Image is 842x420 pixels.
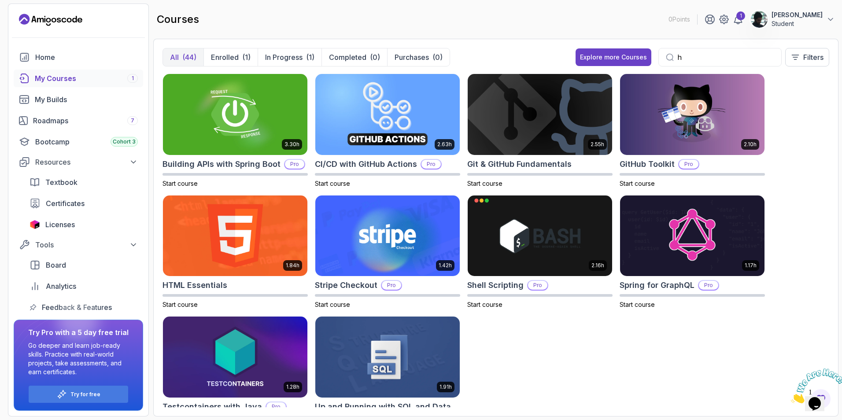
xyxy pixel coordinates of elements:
[163,317,307,398] img: Testcontainers with Java card
[679,160,698,169] p: Pro
[315,301,350,308] span: Start course
[468,74,612,155] img: Git & GitHub Fundamentals card
[4,4,58,38] img: Chat attention grabber
[620,158,675,170] h2: GitHub Toolkit
[306,52,314,63] div: (1)
[733,14,743,25] a: 1
[163,74,307,155] img: Building APIs with Spring Boot card
[46,198,85,209] span: Certificates
[576,48,651,66] button: Explore more Courses
[315,317,460,398] img: Up and Running with SQL and Databases card
[45,219,75,230] span: Licenses
[315,401,460,413] h2: Up and Running with SQL and Databases
[803,52,824,63] p: Filters
[163,195,307,276] img: HTML Essentials card
[772,11,823,19] p: [PERSON_NAME]
[182,52,196,63] div: (44)
[14,154,143,170] button: Resources
[266,402,286,411] p: Pro
[370,52,380,63] div: (0)
[620,180,655,187] span: Start course
[329,52,366,63] p: Completed
[28,385,129,403] button: Try for free
[24,298,143,316] a: feedback
[45,177,78,188] span: Textbook
[131,117,134,124] span: 7
[468,195,612,276] img: Shell Scripting card
[4,4,7,11] span: 1
[35,73,138,84] div: My Courses
[162,301,198,308] span: Start course
[35,52,138,63] div: Home
[620,195,764,276] img: Spring for GraphQL card
[750,11,835,28] button: user profile image[PERSON_NAME]Student
[14,91,143,108] a: builds
[46,281,76,291] span: Analytics
[528,281,547,290] p: Pro
[286,383,299,391] p: 1.28h
[162,401,262,413] h2: Testcontainers with Java
[203,48,258,66] button: Enrolled(1)
[14,48,143,66] a: home
[24,173,143,191] a: textbook
[315,158,417,170] h2: CI/CD with GitHub Actions
[467,158,572,170] h2: Git & GitHub Fundamentals
[744,141,757,148] p: 2.10h
[699,281,718,290] p: Pro
[787,365,842,407] iframe: chat widget
[620,74,764,155] img: GitHub Toolkit card
[785,48,829,66] button: Filters
[421,160,441,169] p: Pro
[395,52,429,63] p: Purchases
[30,220,40,229] img: jetbrains icon
[751,11,768,28] img: user profile image
[14,237,143,253] button: Tools
[580,53,647,62] div: Explore more Courses
[265,52,303,63] p: In Progress
[620,279,694,291] h2: Spring for GraphQL
[35,157,138,167] div: Resources
[321,48,387,66] button: Completed(0)
[19,13,82,27] a: Landing page
[677,52,774,63] input: Search...
[591,141,604,148] p: 2.55h
[315,279,377,291] h2: Stripe Checkout
[113,138,136,145] span: Cohort 3
[258,48,321,66] button: In Progress(1)
[163,48,203,66] button: All(44)
[432,52,443,63] div: (0)
[35,136,138,147] div: Bootcamp
[70,391,100,398] a: Try for free
[591,262,604,269] p: 2.16h
[14,112,143,129] a: roadmaps
[467,180,502,187] span: Start course
[28,341,129,376] p: Go deeper and learn job-ready skills. Practice with real-world projects, take assessments, and ea...
[46,260,66,270] span: Board
[35,239,138,250] div: Tools
[42,302,112,313] span: Feedback & Features
[14,70,143,87] a: courses
[315,195,460,276] img: Stripe Checkout card
[315,74,460,155] img: CI/CD with GitHub Actions card
[736,11,745,20] div: 1
[24,277,143,295] a: analytics
[382,281,401,290] p: Pro
[162,158,281,170] h2: Building APIs with Spring Boot
[35,94,138,105] div: My Builds
[387,48,450,66] button: Purchases(0)
[467,301,502,308] span: Start course
[211,52,239,63] p: Enrolled
[14,133,143,151] a: bootcamp
[162,279,227,291] h2: HTML Essentials
[24,256,143,274] a: board
[24,195,143,212] a: certificates
[772,19,823,28] p: Student
[286,262,299,269] p: 1.84h
[132,75,134,82] span: 1
[162,180,198,187] span: Start course
[33,115,138,126] div: Roadmaps
[242,52,251,63] div: (1)
[437,141,452,148] p: 2.63h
